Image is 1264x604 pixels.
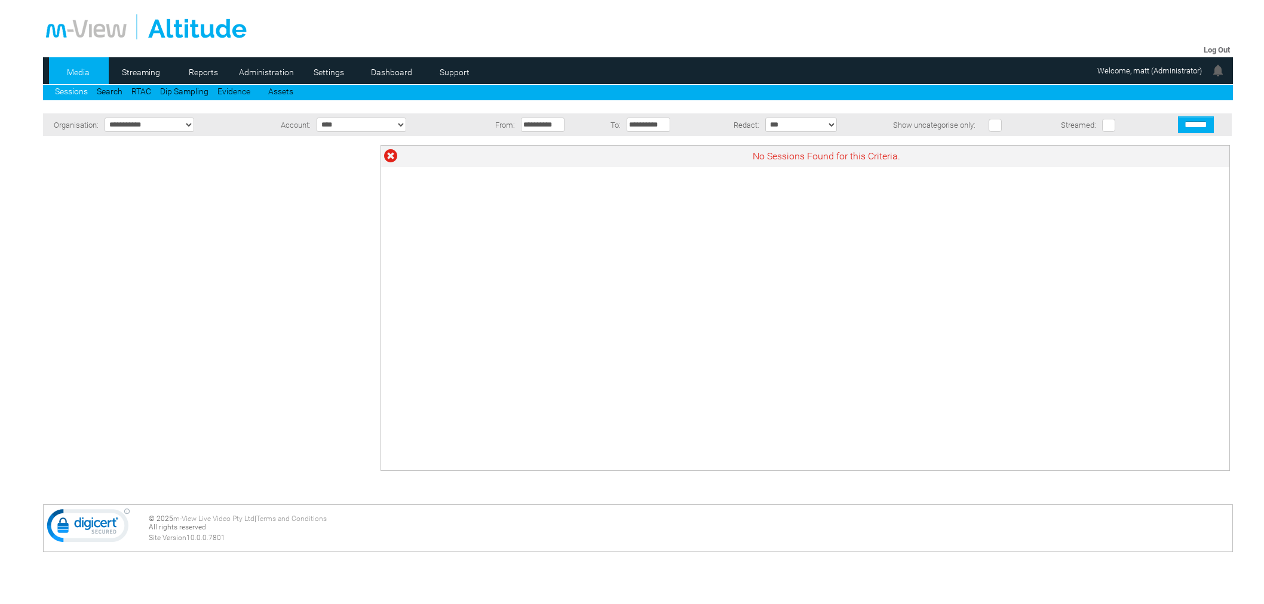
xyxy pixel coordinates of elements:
[425,63,483,81] a: Support
[47,508,130,548] img: DigiCert Secured Site Seal
[131,87,151,96] a: RTAC
[268,87,293,96] a: Assets
[1211,63,1225,78] img: bell24.png
[598,113,624,136] td: To:
[97,87,122,96] a: Search
[1097,66,1202,75] span: Welcome, matt (Administrator)
[893,121,975,130] span: Show uncategorise only:
[704,113,762,136] td: Redact:
[149,534,1229,542] div: Site Version
[300,63,358,81] a: Settings
[753,150,900,162] span: No Sessions Found for this Criteria.
[49,63,107,81] a: Media
[363,63,421,81] a: Dashboard
[174,63,232,81] a: Reports
[237,63,295,81] a: Administration
[160,87,208,96] a: Dip Sampling
[55,87,88,96] a: Sessions
[477,113,518,136] td: From:
[43,113,102,136] td: Organisation:
[173,514,254,523] a: m-View Live Video Pty Ltd
[217,87,250,96] a: Evidence
[1204,45,1230,54] a: Log Out
[256,113,314,136] td: Account:
[1061,121,1096,130] span: Streamed:
[112,63,170,81] a: Streaming
[149,514,1229,542] div: © 2025 | All rights reserved
[256,514,327,523] a: Terms and Conditions
[186,534,225,542] span: 10.0.0.7801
